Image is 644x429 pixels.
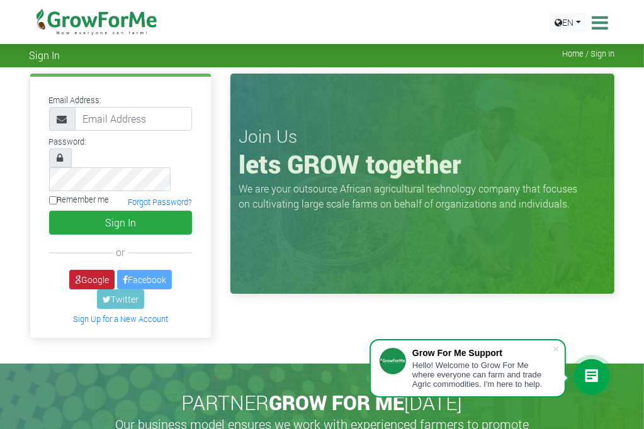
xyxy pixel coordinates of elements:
div: Grow For Me Support [412,348,552,358]
input: Remember me [49,196,57,204]
label: Password: [49,136,87,148]
div: or [49,245,193,260]
p: We are your outsource African agricultural technology company that focuses on cultivating large s... [239,181,585,211]
a: Forgot Password? [128,197,192,207]
label: Email Address: [49,94,102,106]
h1: lets GROW together [239,149,606,179]
h2: PARTNER [DATE] [35,391,610,415]
a: Google [69,270,115,289]
label: Remember me [49,194,110,206]
h3: Join Us [239,126,606,147]
div: Hello! Welcome to Grow For Me where everyone can farm and trade Agric commodities. I'm here to help. [412,360,552,389]
a: EN [549,13,587,32]
span: Sign In [30,49,60,61]
span: Home / Sign In [563,49,615,58]
span: GROW FOR ME [269,389,405,416]
button: Sign In [49,211,193,235]
input: Email Address [75,107,193,131]
a: Sign Up for a New Account [73,314,168,324]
